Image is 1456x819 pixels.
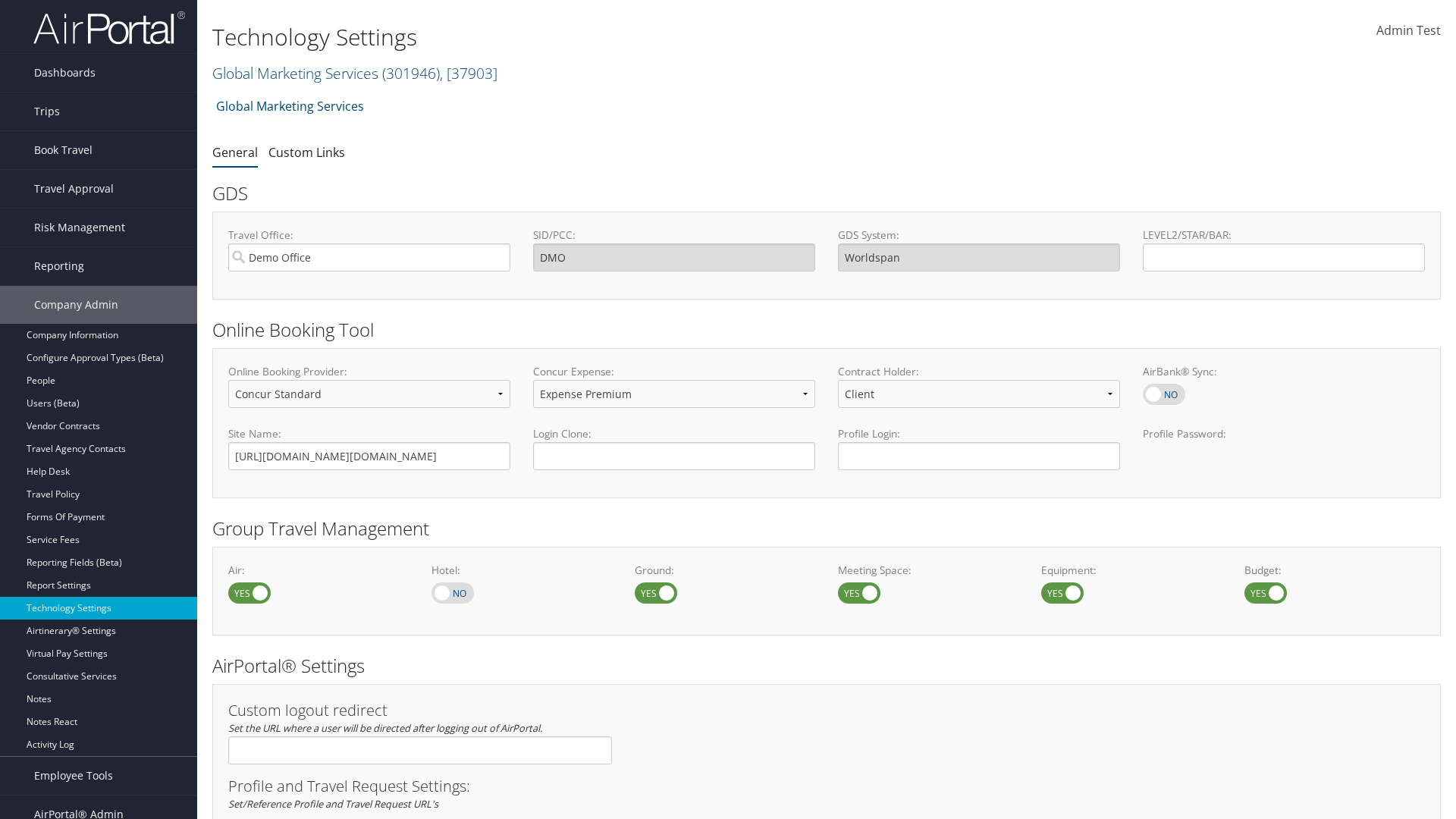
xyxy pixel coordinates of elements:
label: Profile Login: [838,426,1120,469]
h3: Profile and Travel Request Settings: [228,779,1425,794]
label: Budget: [1244,563,1425,578]
h2: Group Travel Management [212,516,1441,541]
span: Company Admin [34,286,118,324]
label: GDS System: [838,227,1120,243]
a: Admin Test [1376,8,1441,55]
label: Profile Password: [1143,426,1425,469]
span: Reporting [34,247,84,285]
label: SID/PCC: [533,227,815,243]
label: Contract Holder: [838,364,1120,379]
label: Ground: [635,563,815,578]
label: Air: [228,563,409,578]
span: Trips [34,93,60,130]
a: Global Marketing Services [212,63,497,83]
span: , [ 37903 ] [440,63,497,83]
label: Equipment: [1041,563,1222,578]
h2: AirPortal® Settings [212,653,1441,679]
label: Travel Office: [228,227,510,243]
label: AirBank® Sync: [1143,364,1425,379]
label: Site Name: [228,426,510,441]
span: Employee Tools [34,757,113,795]
a: Custom Links [268,144,345,161]
em: Set the URL where a user will be directed after logging out of AirPortal. [228,721,542,735]
img: airportal-logo.png [33,10,185,45]
h2: Online Booking Tool [212,317,1441,343]
em: Set/Reference Profile and Travel Request URL's [228,797,438,811]
span: Admin Test [1376,22,1441,39]
label: Meeting Space: [838,563,1018,578]
label: Online Booking Provider: [228,364,510,379]
span: Risk Management [34,209,125,246]
label: LEVEL2/STAR/BAR: [1143,227,1425,243]
h3: Custom logout redirect [228,703,612,718]
label: AirBank® Sync [1143,384,1185,405]
input: Profile Login: [838,442,1120,470]
a: General [212,144,258,161]
span: Dashboards [34,54,96,92]
span: Book Travel [34,131,93,169]
h1: Technology Settings [212,21,1031,53]
span: ( 301946 ) [382,63,440,83]
label: Concur Expense: [533,364,815,379]
label: Login Clone: [533,426,815,441]
a: Global Marketing Services [216,91,364,121]
span: Travel Approval [34,170,114,208]
h2: GDS [212,180,1429,206]
label: Hotel: [431,563,612,578]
